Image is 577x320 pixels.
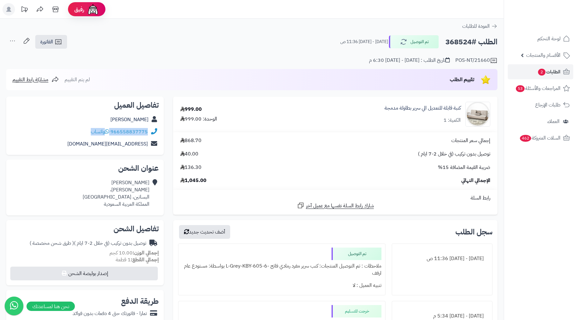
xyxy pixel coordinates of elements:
[455,57,497,64] div: POS-NT/21660
[65,76,90,83] span: لم يتم التقييم
[11,101,159,109] h2: تفاصيل العميل
[526,51,560,60] span: الأقسام والمنتجات
[520,135,531,142] span: 462
[340,39,388,45] small: [DATE] - [DATE] 11:36 ص
[180,116,217,123] div: الوحدة: 999.00
[91,128,109,135] a: واتساب
[462,22,490,30] span: العودة للطلبات
[182,279,381,292] div: تنبيه العميل : لا
[10,267,158,280] button: إصدار بوليصة الشحن
[11,165,159,172] h2: عنوان الشحن
[455,228,492,236] h3: سجل الطلب
[182,260,381,279] div: ملاحظات : تم التوصيل المنتجات: كنب سرير مفرد رمادي فاتح -L-Grey-KBY-605-6 بواسطة: مستودع عام ارفف
[180,150,198,158] span: 40.00
[444,117,461,124] div: الكمية: 1
[67,140,148,148] a: [EMAIL_ADDRESS][DOMAIN_NAME]
[180,137,201,144] span: 868.70
[116,256,159,263] small: 1 قطعة
[537,67,560,76] span: الطلبات
[369,57,450,64] div: تاريخ الطلب : [DATE] - [DATE] 6:30 م
[133,249,159,257] strong: إجمالي الوزن:
[462,22,497,30] a: العودة للطلبات
[30,240,146,247] div: توصيل بدون تركيب (في خلال 2-7 ايام )
[121,298,159,305] h2: طريقة الدفع
[180,164,201,171] span: 136.30
[176,194,495,202] div: رابط السلة
[508,114,573,129] a: العملاء
[83,179,149,208] div: [PERSON_NAME] [PERSON_NAME]، البساتين، [GEOGRAPHIC_DATA] المملكة العربية السعودية
[131,256,159,263] strong: إجمالي القطع:
[538,69,545,76] span: 2
[516,85,525,92] span: 53
[508,31,573,46] a: لوحة التحكم
[35,35,67,49] a: الفاتورة
[396,253,488,265] div: [DATE] - [DATE] 11:36 ص
[180,106,202,113] div: 999.00
[306,202,374,209] span: شارك رابط السلة نفسها مع عميل آخر
[547,117,560,126] span: العملاء
[40,38,53,46] span: الفاتورة
[110,128,148,135] a: 966558837775
[466,102,490,127] img: 1747814164-1-90x90.jpg
[535,101,560,109] span: طلبات الإرجاع
[87,3,99,16] img: ai-face.png
[461,177,490,184] span: الإجمالي النهائي
[451,137,490,144] span: إجمالي سعر المنتجات
[12,76,48,83] span: مشاركة رابط التقييم
[73,310,147,317] div: تمارا - فاتورتك حتى 4 دفعات بدون فوائد
[508,64,573,79] a: الطلبات2
[515,84,560,93] span: المراجعات والأسئلة
[385,105,461,112] a: كنبة قابلة للتعديل الي سرير بطاولة مدمجة
[508,130,573,145] a: السلات المتروكة462
[12,76,59,83] a: مشاركة رابط التقييم
[508,81,573,96] a: المراجعات والأسئلة53
[418,150,490,158] span: توصيل بدون تركيب (في خلال 2-7 ايام )
[74,6,84,13] span: رفيق
[179,225,230,239] button: أضف تحديث جديد
[17,3,32,17] a: تحديثات المنصة
[11,225,159,233] h2: تفاصيل الشحن
[110,116,148,123] a: [PERSON_NAME]
[30,239,74,247] span: ( طرق شحن مخصصة )
[450,76,474,83] span: تقييم الطلب
[537,34,560,43] span: لوحة التحكم
[332,305,381,318] div: خرجت للتسليم
[389,35,439,48] button: تم التوصيل
[109,249,159,257] small: 10.00 كجم
[180,177,206,184] span: 1,045.00
[519,134,560,142] span: السلات المتروكة
[445,36,497,48] h2: الطلب #368524
[508,97,573,112] a: طلبات الإرجاع
[332,248,381,260] div: تم التوصيل
[438,164,490,171] span: ضريبة القيمة المضافة 15%
[297,202,374,209] a: شارك رابط السلة نفسها مع عميل آخر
